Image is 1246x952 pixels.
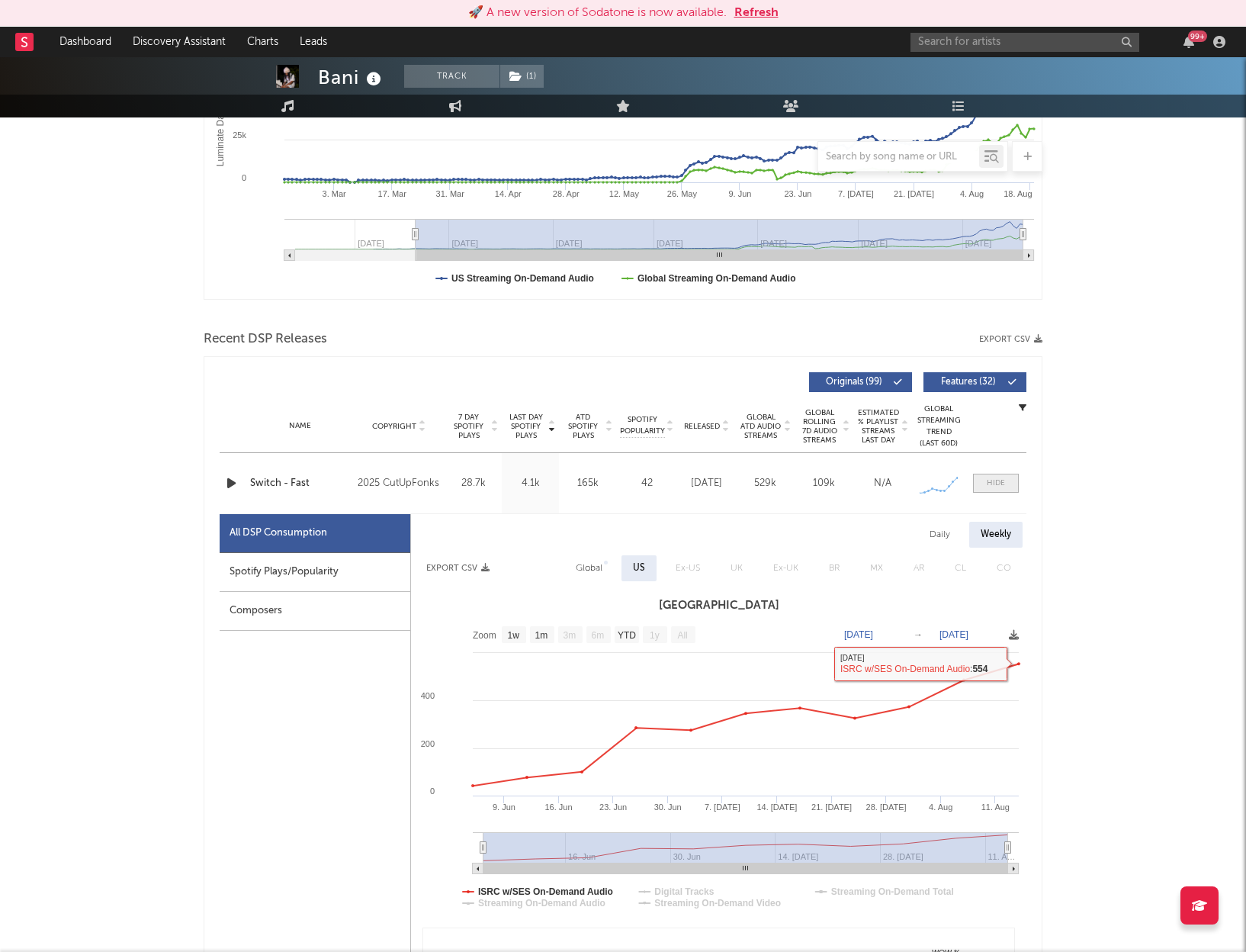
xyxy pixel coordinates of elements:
span: Global Rolling 7D Audio Streams [798,408,840,445]
text: 26. May [667,189,698,198]
text: 28. Apr [553,189,580,198]
text: 400 [421,691,435,700]
span: Spotify Popularity [620,414,665,437]
text: 28. [DATE] [866,802,907,812]
text: Streaming On-Demand Audio [478,898,605,909]
text: 7. [DATE] [838,189,874,198]
text: 1y [650,630,660,641]
div: US [633,559,645,577]
div: 28.7k [448,476,498,491]
div: 165k [563,476,612,491]
div: 42 [620,476,673,491]
span: Estimated % Playlist Streams Last Day [857,408,899,445]
text: 9. Jun [493,802,515,812]
text: 1w [508,630,520,641]
text: Zoom [473,630,496,641]
button: Track [404,65,499,88]
text: 30. Jun [654,802,682,812]
button: (1) [500,65,544,88]
a: Leads [289,27,338,57]
div: 109k [798,476,849,491]
a: Discovery Assistant [122,27,236,57]
span: Global ATD Audio Streams [740,413,782,440]
div: Bani [318,65,385,90]
text: [DATE] [939,629,968,640]
text: 21. [DATE] [811,802,852,812]
text: 14. Apr [495,189,522,198]
div: [DATE] [681,476,732,491]
text: 25k [233,130,246,140]
div: Spotify Plays/Popularity [220,553,410,592]
text: ISRC w/SES On-Demand Audio [478,886,613,897]
div: 529k [740,476,791,491]
button: Refresh [734,4,779,22]
div: Weekly [969,522,1023,548]
text: [DATE] [844,629,873,640]
text: 4. Aug [960,189,984,198]
text: 23. Jun [784,189,811,198]
text: 14. [DATE] [756,802,797,812]
text: 11. Aug [981,802,1010,812]
text: 6m [592,630,605,641]
div: 99 + [1188,31,1207,42]
div: 🚀 A new version of Sodatone is now available. [468,4,727,22]
text: Digital Tracks [654,886,714,897]
button: Export CSV [426,564,490,573]
span: Copyright [372,422,416,431]
text: 200 [421,739,435,748]
text: 17. Mar [378,189,407,198]
text: 0 [430,786,435,796]
text: Global Streaming On-Demand Audio [637,273,796,284]
text: → [914,629,923,640]
span: Features ( 32 ) [933,378,1004,387]
text: Streaming On-Demand Total [831,886,954,897]
div: Global [576,559,602,577]
div: All DSP Consumption [230,524,327,542]
text: 3. Mar [323,189,347,198]
button: 99+ [1183,36,1194,48]
div: Name [250,420,350,432]
text: YTD [618,630,636,641]
div: 4.1k [506,476,555,491]
button: Export CSV [979,335,1042,344]
div: Composers [220,592,410,631]
text: 12. May [609,189,640,198]
div: Global Streaming Trend (Last 60D) [916,404,962,449]
div: All DSP Consumption [220,514,410,553]
span: Originals ( 99 ) [819,378,889,387]
text: 9. Jun [728,189,751,198]
a: Charts [236,27,289,57]
text: 7. [DATE] [705,802,740,812]
input: Search for artists [910,33,1139,52]
div: N/A [857,476,908,491]
text: 3m [564,630,576,641]
span: ( 1 ) [499,65,544,88]
h3: [GEOGRAPHIC_DATA] [411,597,1026,615]
div: Daily [918,522,962,548]
a: Dashboard [49,27,122,57]
text: Streaming On-Demand Video [654,898,781,909]
div: 2025 CutUpFonks [358,474,441,493]
span: Recent DSP Releases [204,330,327,349]
text: 31. Mar [436,189,465,198]
text: 18. Aug [1004,189,1032,198]
span: Released [684,422,720,431]
input: Search by song name or URL [818,151,979,163]
a: Switch - Fast [250,476,350,491]
text: 11. A… [988,852,1016,861]
button: Features(32) [923,372,1026,392]
text: 1m [535,630,548,641]
text: All [677,630,687,641]
span: Last Day Spotify Plays [506,413,546,440]
text: 21. [DATE] [894,189,934,198]
span: 7 Day Spotify Plays [448,413,489,440]
text: 0 [242,173,246,182]
text: 16. Jun [544,802,572,812]
text: 23. Jun [599,802,627,812]
text: US Streaming On-Demand Audio [451,273,594,284]
text: Luminate Daily Streams [215,69,226,166]
button: Originals(99) [809,372,912,392]
text: 4. Aug [929,802,952,812]
span: ATD Spotify Plays [563,413,603,440]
